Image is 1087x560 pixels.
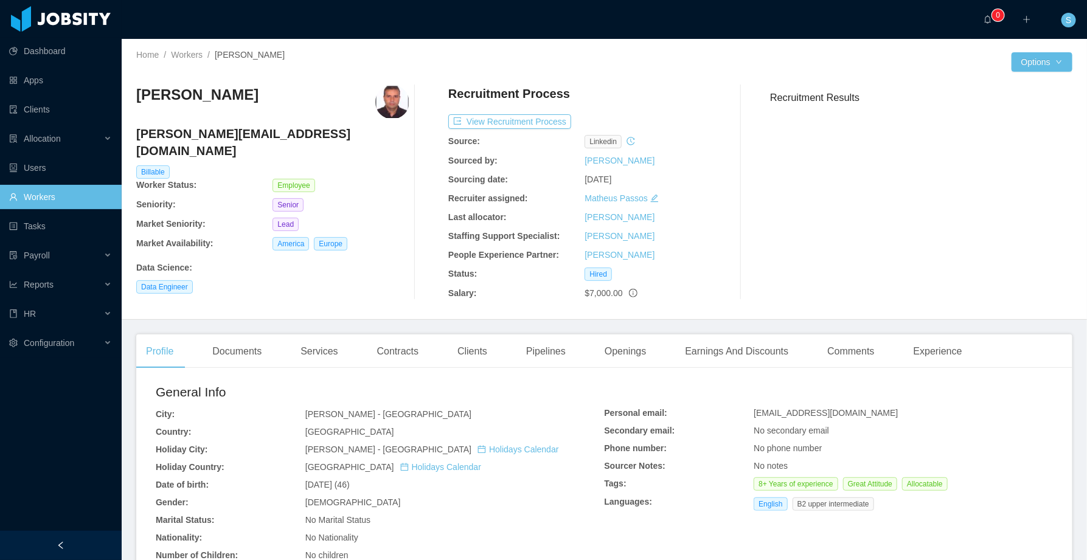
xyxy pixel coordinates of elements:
[992,9,1004,21] sup: 0
[675,334,798,368] div: Earnings And Discounts
[605,497,653,506] b: Languages:
[448,193,528,203] b: Recruiter assigned:
[305,515,370,525] span: No Marital Status
[156,427,191,437] b: Country:
[448,250,559,260] b: People Experience Partner:
[156,480,209,489] b: Date of birth:
[793,497,874,511] span: B2 upper intermediate
[305,409,471,419] span: [PERSON_NAME] - [GEOGRAPHIC_DATA]
[605,461,665,471] b: Sourcer Notes:
[136,180,196,190] b: Worker Status:
[171,50,203,60] a: Workers
[156,444,208,454] b: Holiday City:
[754,461,788,471] span: No notes
[754,443,822,453] span: No phone number
[585,288,622,298] span: $7,000.00
[156,462,224,472] b: Holiday Country:
[754,408,898,418] span: [EMAIL_ADDRESS][DOMAIN_NAME]
[305,462,481,472] span: [GEOGRAPHIC_DATA]
[9,309,18,318] i: icon: book
[273,237,309,251] span: America
[24,134,61,143] span: Allocation
[448,288,477,298] b: Salary:
[207,50,210,60] span: /
[215,50,285,60] span: [PERSON_NAME]
[9,68,112,92] a: icon: appstoreApps
[902,477,948,491] span: Allocatable
[9,97,112,122] a: icon: auditClients
[9,251,18,260] i: icon: file-protect
[448,136,480,146] b: Source:
[9,339,18,347] i: icon: setting
[24,280,54,289] span: Reports
[273,179,314,192] span: Employee
[136,238,214,248] b: Market Availability:
[136,165,170,179] span: Billable
[9,156,112,180] a: icon: robotUsers
[9,185,112,209] a: icon: userWorkers
[585,175,611,184] span: [DATE]
[478,444,558,454] a: icon: calendarHolidays Calendar
[904,334,972,368] div: Experience
[203,334,271,368] div: Documents
[585,156,655,165] a: [PERSON_NAME]
[770,90,1072,105] h3: Recruitment Results
[448,85,570,102] h4: Recruitment Process
[448,231,560,241] b: Staffing Support Specialist:
[305,497,401,507] span: [DEMOGRAPHIC_DATA]
[585,212,655,222] a: [PERSON_NAME]
[305,480,350,489] span: [DATE] (46)
[516,334,575,368] div: Pipelines
[448,175,508,184] b: Sourcing date:
[448,334,497,368] div: Clients
[9,134,18,143] i: icon: solution
[627,137,635,145] i: icon: history
[273,198,304,212] span: Senior
[605,408,668,418] b: Personal email:
[24,309,36,319] span: HR
[9,39,112,63] a: icon: pie-chartDashboard
[156,515,214,525] b: Marital Status:
[273,218,299,231] span: Lead
[629,289,637,297] span: info-circle
[585,135,622,148] span: linkedin
[136,219,206,229] b: Market Seniority:
[136,199,176,209] b: Seniority:
[136,263,192,272] b: Data Science :
[595,334,656,368] div: Openings
[136,85,259,105] h3: [PERSON_NAME]
[156,409,175,419] b: City:
[9,280,18,289] i: icon: line-chart
[754,426,829,435] span: No secondary email
[305,444,559,454] span: [PERSON_NAME] - [GEOGRAPHIC_DATA]
[754,477,838,491] span: 8+ Years of experience
[136,280,193,294] span: Data Engineer
[400,462,481,472] a: icon: calendarHolidays Calendar
[1012,52,1072,72] button: Optionsicon: down
[1023,15,1031,24] i: icon: plus
[400,463,409,471] i: icon: calendar
[585,193,648,203] a: Matheus Passos
[605,426,675,435] b: Secondary email:
[375,85,409,119] img: 12fc9d75-164c-42f4-a862-5de81d1e7fad.jpeg
[136,50,159,60] a: Home
[650,194,659,202] i: icon: edit
[156,382,605,402] h2: General Info
[448,114,571,129] button: icon: exportView Recruitment Process
[156,497,189,507] b: Gender:
[448,156,498,165] b: Sourced by:
[24,251,50,260] span: Payroll
[984,15,992,24] i: icon: bell
[448,269,477,278] b: Status:
[585,268,612,281] span: Hired
[367,334,428,368] div: Contracts
[156,533,202,542] b: Nationality:
[448,117,571,126] a: icon: exportView Recruitment Process
[1066,13,1071,27] span: S
[585,250,655,260] a: [PERSON_NAME]
[305,533,358,542] span: No Nationality
[843,477,897,491] span: Great Attitude
[305,427,394,437] span: [GEOGRAPHIC_DATA]
[448,212,507,222] b: Last allocator:
[818,334,884,368] div: Comments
